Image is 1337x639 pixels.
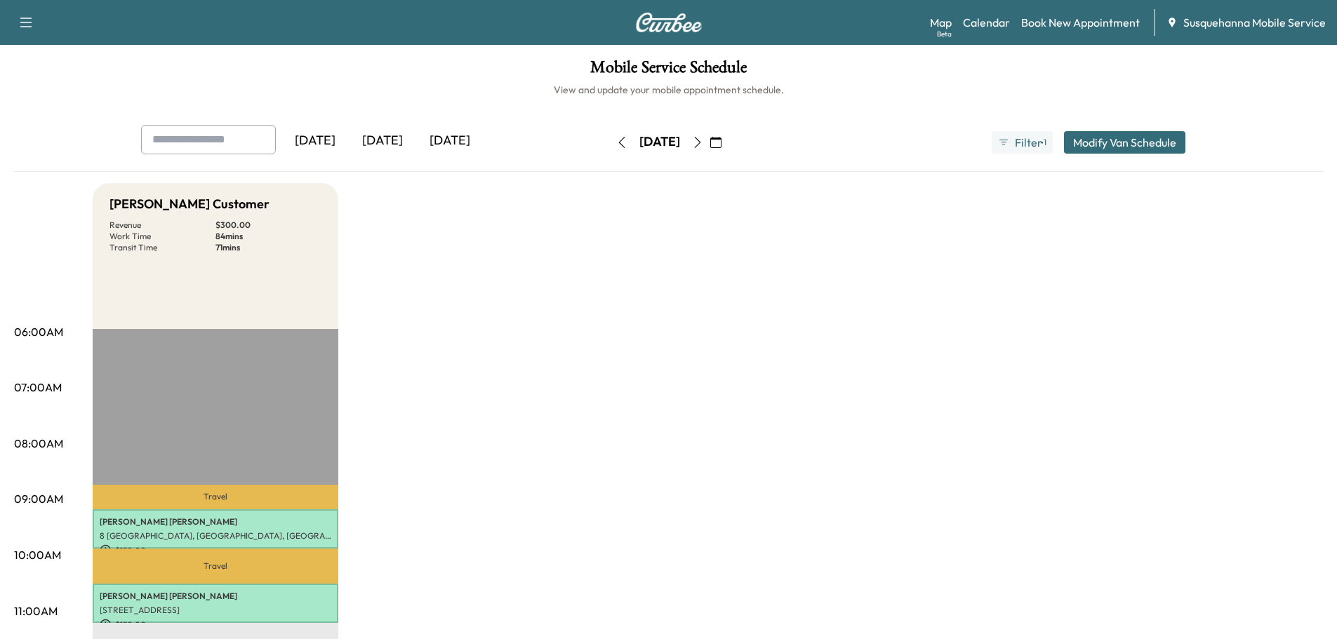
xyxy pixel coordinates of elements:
p: 07:00AM [14,379,62,396]
h5: [PERSON_NAME] Customer [109,194,270,214]
span: Filter [1015,134,1040,151]
p: Transit Time [109,242,215,253]
p: Travel [93,549,338,584]
a: Calendar [963,14,1010,31]
img: Curbee Logo [635,13,703,32]
span: ● [1040,139,1043,146]
p: [PERSON_NAME] [PERSON_NAME] [100,516,331,527]
p: Work Time [109,231,215,242]
p: 11:00AM [14,603,58,619]
p: 09:00AM [14,490,63,507]
p: 71 mins [215,242,321,253]
p: $ 300.00 [215,220,321,231]
div: [DATE] [349,125,416,157]
span: Susquehanna Mobile Service [1183,14,1326,31]
p: $ 150.00 [100,619,331,631]
p: 06:00AM [14,323,63,340]
p: $ 150.00 [100,544,331,557]
p: 08:00AM [14,435,63,452]
p: [STREET_ADDRESS] [100,605,331,616]
h6: View and update your mobile appointment schedule. [14,83,1323,97]
p: 84 mins [215,231,321,242]
p: [PERSON_NAME] [PERSON_NAME] [100,591,331,602]
div: [DATE] [281,125,349,157]
div: Beta [937,29,952,39]
button: Filter●1 [992,131,1052,154]
button: Modify Van Schedule [1064,131,1185,154]
p: 10:00AM [14,546,61,563]
h1: Mobile Service Schedule [14,59,1323,83]
span: 1 [1044,137,1046,148]
div: [DATE] [416,125,484,157]
a: MapBeta [930,14,952,31]
div: [DATE] [639,133,680,151]
p: Travel [93,485,338,509]
p: 8 [GEOGRAPHIC_DATA], [GEOGRAPHIC_DATA], [GEOGRAPHIC_DATA], [GEOGRAPHIC_DATA] [100,530,331,542]
a: Book New Appointment [1021,14,1140,31]
p: Revenue [109,220,215,231]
